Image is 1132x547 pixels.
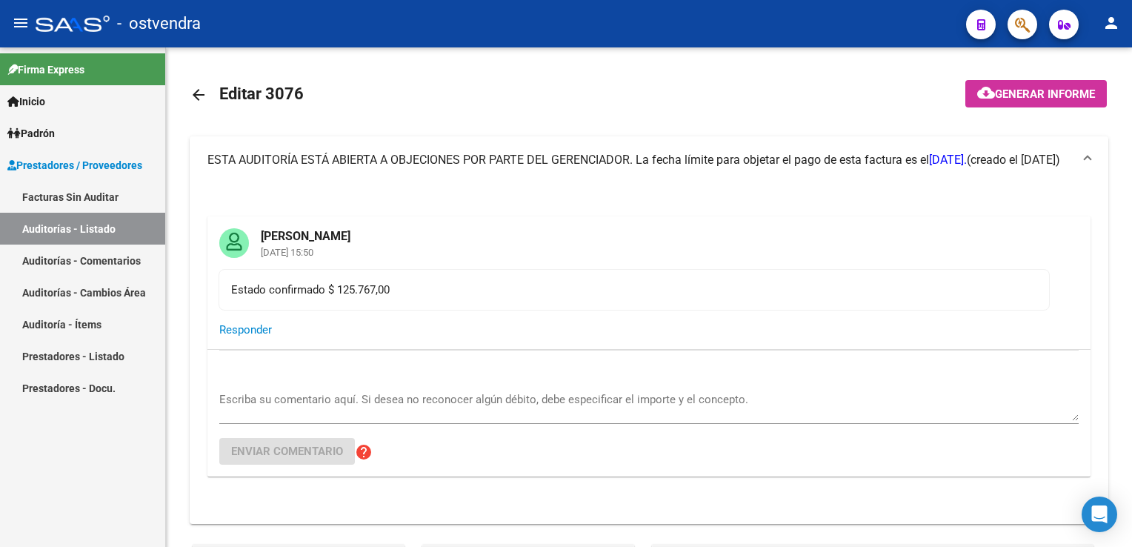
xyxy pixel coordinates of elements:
[190,86,207,104] mat-icon: arrow_back
[117,7,201,40] span: - ostvendra
[219,84,304,103] span: Editar 3076
[995,87,1095,101] span: Generar informe
[231,445,343,458] span: Enviar comentario
[355,443,373,461] mat-icon: help
[249,248,362,257] mat-card-subtitle: [DATE] 15:50
[1082,497,1117,532] div: Open Intercom Messenger
[219,323,272,337] span: Responder
[231,282,1037,298] div: Estado confirmado $ 125.767,00
[965,80,1107,107] button: Generar informe
[7,125,55,142] span: Padrón
[219,438,355,465] button: Enviar comentario
[7,62,84,78] span: Firma Express
[12,14,30,32] mat-icon: menu
[207,153,967,167] span: ESTA AUDITORÍA ESTÁ ABIERTA A OBJECIONES POR PARTE DEL GERENCIADOR. La fecha límite para objetar ...
[977,84,995,102] mat-icon: cloud_download
[190,136,1108,184] mat-expansion-panel-header: ESTA AUDITORÍA ESTÁ ABIERTA A OBJECIONES POR PARTE DEL GERENCIADOR. La fecha límite para objetar ...
[7,93,45,110] span: Inicio
[190,184,1108,524] div: ESTA AUDITORÍA ESTÁ ABIERTA A OBJECIONES POR PARTE DEL GERENCIADOR. La fecha límite para objetar ...
[249,216,362,245] mat-card-title: [PERSON_NAME]
[967,152,1060,168] span: (creado el [DATE])
[219,316,272,343] button: Responder
[1102,14,1120,32] mat-icon: person
[929,153,967,167] span: [DATE].
[7,157,142,173] span: Prestadores / Proveedores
